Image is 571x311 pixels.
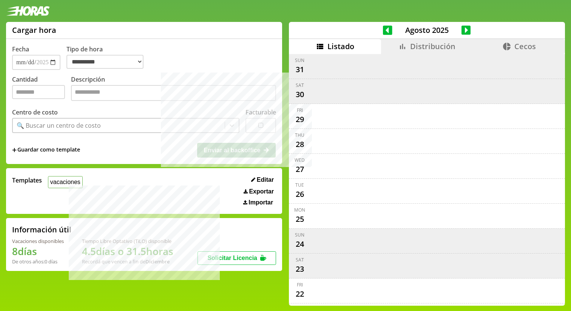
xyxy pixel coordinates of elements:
h1: 8 días [12,244,64,258]
div: 25 [294,213,306,225]
div: 28 [294,138,306,150]
div: Sun [295,232,304,238]
div: Thu [295,132,304,138]
button: Editar [249,176,276,184]
h2: Información útil [12,224,71,235]
span: Distribución [410,41,455,51]
button: Solicitar Licencia [198,251,276,265]
div: Recordá que vencen a fin de [82,258,173,265]
div: Sun [295,57,304,63]
label: Centro de costo [12,108,58,116]
span: Cecos [514,41,536,51]
div: De otros años: 0 días [12,258,64,265]
div: Fri [297,282,303,288]
div: 29 [294,113,306,125]
div: Sat [296,257,304,263]
button: Exportar [241,188,276,195]
img: logotipo [6,6,50,16]
div: 24 [294,238,306,250]
button: vacaciones [48,176,83,188]
span: Importar [248,199,273,206]
h1: Cargar hora [12,25,56,35]
div: Wed [295,157,305,163]
div: 23 [294,263,306,275]
div: 22 [294,288,306,300]
div: Sat [296,82,304,88]
label: Descripción [71,75,276,103]
span: +Guardar como template [12,146,80,154]
div: Mon [294,207,305,213]
textarea: Descripción [71,85,276,101]
span: Solicitar Licencia [207,255,257,261]
input: Cantidad [12,85,65,99]
div: 🔍 Buscar un centro de costo [17,121,101,130]
div: Vacaciones disponibles [12,238,64,244]
span: Agosto 2025 [392,25,461,35]
span: Exportar [249,188,274,195]
b: Diciembre [145,258,170,265]
h1: 4.5 días o 31.5 horas [82,244,173,258]
div: 30 [294,88,306,101]
div: scrollable content [289,54,565,305]
label: Cantidad [12,75,71,103]
span: Templates [12,176,42,184]
div: Tue [295,182,304,188]
select: Tipo de hora [66,55,144,69]
label: Fecha [12,45,29,53]
span: Listado [327,41,354,51]
div: Fri [297,107,303,113]
div: 31 [294,63,306,76]
div: Tiempo Libre Optativo (TiLO) disponible [82,238,173,244]
label: Tipo de hora [66,45,150,70]
div: 26 [294,188,306,200]
span: Editar [257,176,274,183]
span: + [12,146,17,154]
label: Facturable [245,108,276,116]
div: 27 [294,163,306,175]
